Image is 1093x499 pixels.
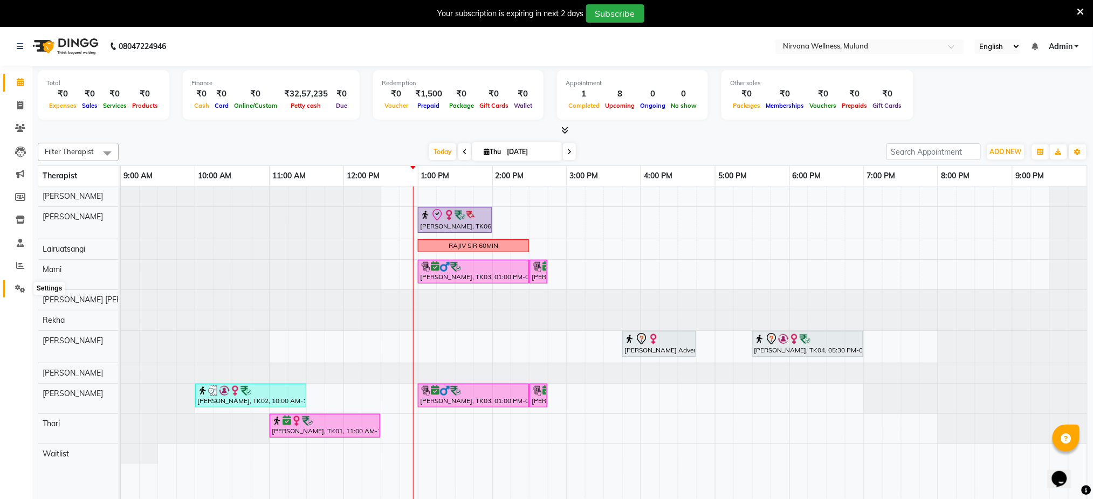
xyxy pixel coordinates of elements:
[602,102,637,109] span: Upcoming
[43,368,103,378] span: [PERSON_NAME]
[196,385,305,406] div: [PERSON_NAME], TK02, 10:00 AM-11:30 AM, Massage 90 Min
[790,168,824,184] a: 6:00 PM
[807,102,840,109] span: Vouchers
[43,419,60,428] span: Thari
[730,102,764,109] span: Packages
[191,79,351,88] div: Finance
[419,385,528,406] div: [PERSON_NAME], TK03, 01:00 PM-02:30 PM, Ayurvedic Massage 90 Min
[46,79,161,88] div: Total
[191,102,212,109] span: Cash
[46,88,79,100] div: ₹0
[415,102,443,109] span: Prepaid
[344,168,382,184] a: 12:00 PM
[886,143,981,160] input: Search Appointment
[43,295,166,304] span: [PERSON_NAME] [PERSON_NAME]
[231,102,280,109] span: Online/Custom
[43,315,65,325] span: Rekha
[129,88,161,100] div: ₹0
[864,168,898,184] a: 7:00 PM
[43,336,103,345] span: [PERSON_NAME]
[43,449,69,459] span: Waitlist
[531,385,546,406] div: [PERSON_NAME], TK03, 02:30 PM-02:45 PM, Steam
[446,102,477,109] span: Package
[840,88,870,100] div: ₹0
[119,31,166,61] b: 08047224946
[46,102,79,109] span: Expenses
[212,102,231,109] span: Card
[504,144,558,160] input: 2025-09-04
[79,102,100,109] span: Sales
[990,148,1022,156] span: ADD NEW
[45,147,94,156] span: Filter Therapist
[840,102,870,109] span: Prepaids
[43,265,61,274] span: Mami
[716,168,750,184] a: 5:00 PM
[623,332,695,355] div: [PERSON_NAME] Advertising and Mrketing GST no. 27AKAPT5430D1ZD, TK05, 03:45 PM-04:45 PM, Swedish ...
[477,88,511,100] div: ₹0
[288,102,324,109] span: Petty cash
[419,261,528,282] div: [PERSON_NAME], TK03, 01:00 PM-02:30 PM, Athlete Recovery
[270,168,308,184] a: 11:00 AM
[870,102,905,109] span: Gift Cards
[332,88,351,100] div: ₹0
[511,88,535,100] div: ₹0
[938,168,972,184] a: 8:00 PM
[79,88,100,100] div: ₹0
[764,102,807,109] span: Memberships
[34,282,65,295] div: Settings
[382,88,411,100] div: ₹0
[477,102,511,109] span: Gift Cards
[43,212,103,221] span: [PERSON_NAME]
[637,88,668,100] div: 0
[195,168,234,184] a: 10:00 AM
[411,88,446,100] div: ₹1,500
[100,88,129,100] div: ₹0
[602,88,637,100] div: 8
[382,102,411,109] span: Voucher
[511,102,535,109] span: Wallet
[1048,456,1082,488] iframe: chat widget
[382,79,535,88] div: Redemption
[567,168,601,184] a: 3:00 PM
[1049,41,1073,52] span: Admin
[100,102,129,109] span: Services
[43,389,103,398] span: [PERSON_NAME]
[566,102,602,109] span: Completed
[43,191,103,201] span: [PERSON_NAME]
[280,88,332,100] div: ₹32,57,235
[418,168,452,184] a: 1:00 PM
[446,88,477,100] div: ₹0
[231,88,280,100] div: ₹0
[730,88,764,100] div: ₹0
[764,88,807,100] div: ₹0
[121,168,155,184] a: 9:00 AM
[191,88,212,100] div: ₹0
[43,171,77,181] span: Therapist
[586,4,644,23] button: Subscribe
[730,79,905,88] div: Other sales
[531,261,546,282] div: [PERSON_NAME], TK03, 02:30 PM-02:45 PM, Steam
[43,244,85,254] span: Lalruatsangi
[870,88,905,100] div: ₹0
[129,102,161,109] span: Products
[668,88,699,100] div: 0
[566,79,699,88] div: Appointment
[668,102,699,109] span: No show
[753,332,862,355] div: [PERSON_NAME], TK04, 05:30 PM-07:00 PM, Swedish 90 Min
[987,144,1025,160] button: ADD NEW
[493,168,527,184] a: 2:00 PM
[641,168,675,184] a: 4:00 PM
[419,209,491,231] div: [PERSON_NAME], TK06, 01:00 PM-02:00 PM, Swedish 60 Min
[271,415,379,436] div: [PERSON_NAME], TK01, 11:00 AM-12:30 PM, Swedish 90 Min
[449,241,498,251] div: RAJIV SIR 60MIN
[28,31,101,61] img: logo
[212,88,231,100] div: ₹0
[438,8,584,19] div: Your subscription is expiring in next 2 days
[429,143,456,160] span: Today
[333,102,350,109] span: Due
[807,88,840,100] div: ₹0
[637,102,668,109] span: Ongoing
[481,148,504,156] span: Thu
[1013,168,1047,184] a: 9:00 PM
[566,88,602,100] div: 1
